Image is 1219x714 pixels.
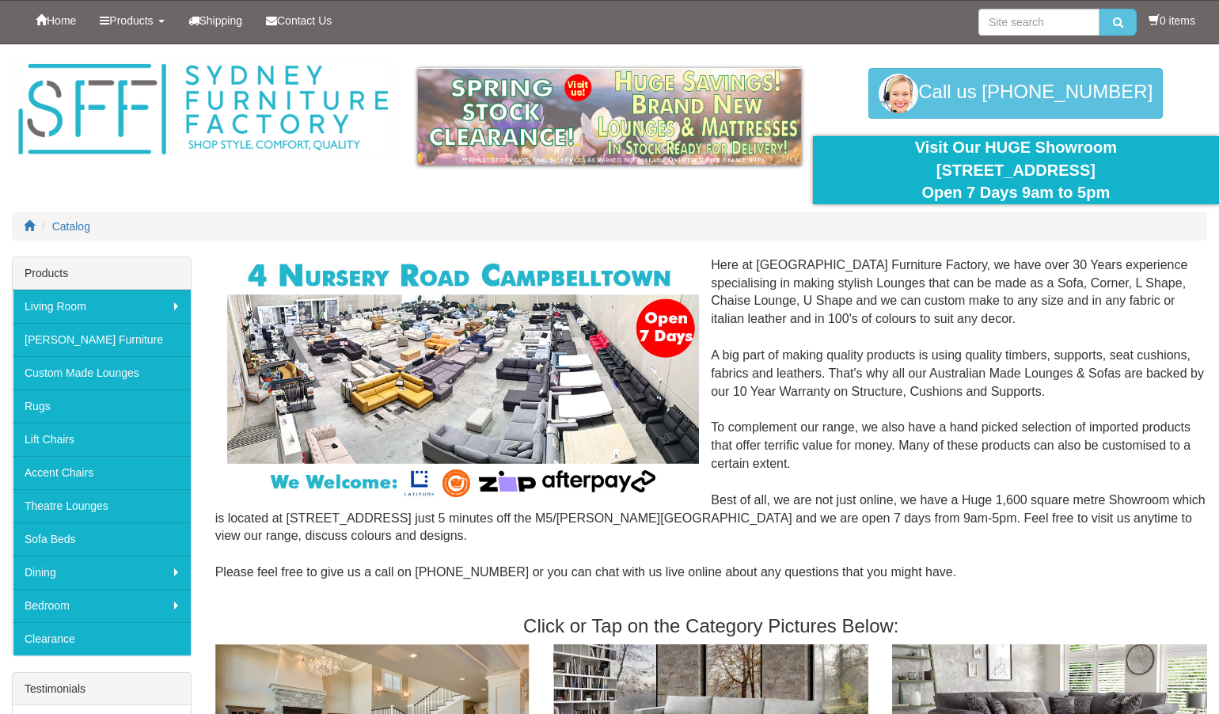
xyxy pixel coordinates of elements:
[13,673,191,705] div: Testimonials
[12,60,394,159] img: Sydney Furniture Factory
[13,356,191,389] a: Custom Made Lounges
[13,290,191,323] a: Living Room
[825,136,1207,204] div: Visit Our HUGE Showroom [STREET_ADDRESS] Open 7 Days 9am to 5pm
[177,1,255,40] a: Shipping
[215,616,1207,636] h3: Click or Tap on the Category Pictures Below:
[13,522,191,556] a: Sofa Beds
[227,256,700,502] img: Corner Modular Lounges
[13,556,191,589] a: Dining
[88,1,176,40] a: Products
[13,456,191,489] a: Accent Chairs
[418,68,800,165] img: spring-sale.gif
[13,323,191,356] a: [PERSON_NAME] Furniture
[13,489,191,522] a: Theatre Lounges
[13,589,191,622] a: Bedroom
[215,256,1207,600] div: Here at [GEOGRAPHIC_DATA] Furniture Factory, we have over 30 Years experience specialising in mak...
[24,1,88,40] a: Home
[13,257,191,290] div: Products
[199,14,243,27] span: Shipping
[13,389,191,423] a: Rugs
[47,14,76,27] span: Home
[52,220,90,233] a: Catalog
[13,423,191,456] a: Lift Chairs
[109,14,153,27] span: Products
[254,1,344,40] a: Contact Us
[1149,13,1195,28] li: 0 items
[978,9,1099,36] input: Site search
[277,14,332,27] span: Contact Us
[13,622,191,655] a: Clearance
